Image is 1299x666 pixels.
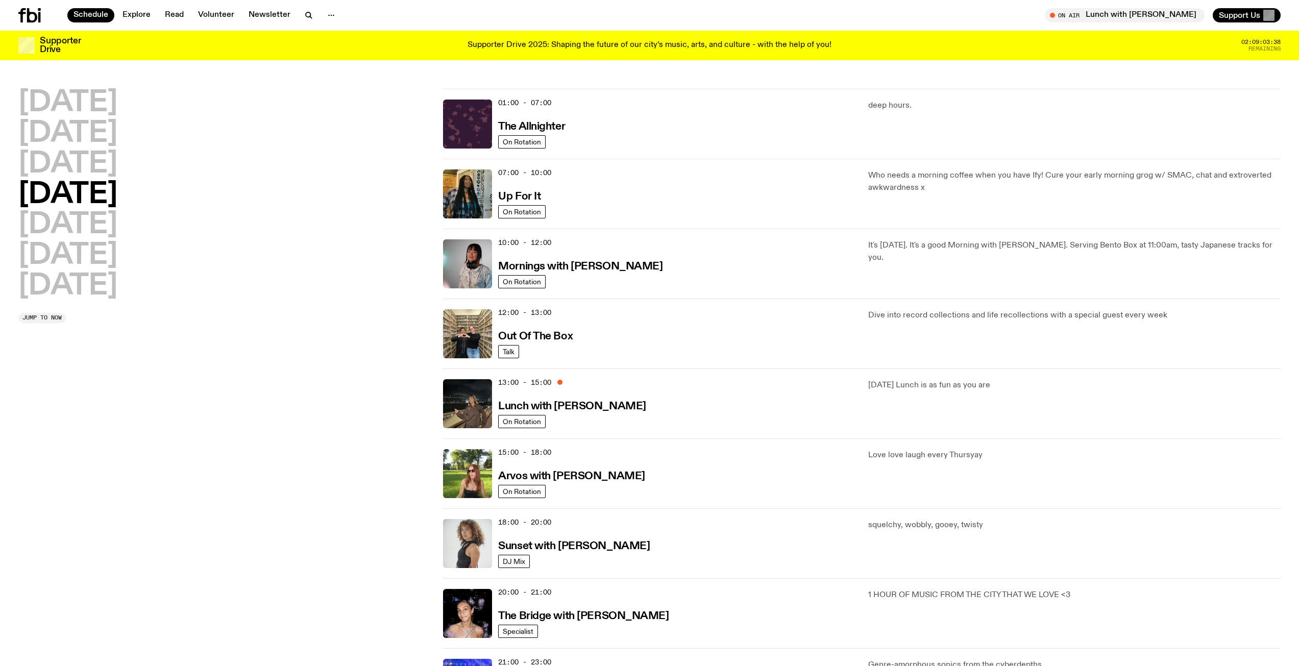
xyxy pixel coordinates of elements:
[503,627,533,635] span: Specialist
[503,278,541,285] span: On Rotation
[18,211,117,239] button: [DATE]
[498,119,565,132] a: The Allnighter
[503,417,541,425] span: On Rotation
[22,315,62,320] span: Jump to now
[498,135,546,149] a: On Rotation
[498,541,650,552] h3: Sunset with [PERSON_NAME]
[18,89,117,117] button: [DATE]
[159,8,190,22] a: Read
[67,8,114,22] a: Schedule
[498,345,519,358] a: Talk
[498,611,669,622] h3: The Bridge with [PERSON_NAME]
[503,348,514,355] span: Talk
[498,469,645,482] a: Arvos with [PERSON_NAME]
[868,589,1281,601] p: 1 HOUR OF MUSIC FROM THE CITY THAT WE LOVE <3
[498,329,573,342] a: Out Of The Box
[18,272,117,301] button: [DATE]
[468,41,831,50] p: Supporter Drive 2025: Shaping the future of our city’s music, arts, and culture - with the help o...
[498,121,565,132] h3: The Allnighter
[1241,39,1281,45] span: 02:09:03:38
[503,208,541,215] span: On Rotation
[503,557,525,565] span: DJ Mix
[498,448,551,457] span: 15:00 - 18:00
[498,587,551,597] span: 20:00 - 21:00
[192,8,240,22] a: Volunteer
[498,539,650,552] a: Sunset with [PERSON_NAME]
[18,313,66,323] button: Jump to now
[498,471,645,482] h3: Arvos with [PERSON_NAME]
[868,169,1281,194] p: Who needs a morning coffee when you have Ify! Cure your early morning grog w/ SMAC, chat and extr...
[498,625,538,638] a: Specialist
[18,241,117,270] button: [DATE]
[498,168,551,178] span: 07:00 - 10:00
[498,517,551,527] span: 18:00 - 20:00
[498,331,573,342] h3: Out Of The Box
[1213,8,1281,22] button: Support Us
[1219,11,1260,20] span: Support Us
[116,8,157,22] a: Explore
[498,399,646,412] a: Lunch with [PERSON_NAME]
[498,485,546,498] a: On Rotation
[868,309,1281,322] p: Dive into record collections and life recollections with a special guest every week
[443,169,492,218] img: Ify - a Brown Skin girl with black braided twists, looking up to the side with her tongue stickin...
[498,259,663,272] a: Mornings with [PERSON_NAME]
[18,119,117,148] button: [DATE]
[868,519,1281,531] p: squelchy, wobbly, gooey, twisty
[868,239,1281,264] p: It's [DATE]. It's a good Morning with [PERSON_NAME]. Serving Bento Box at 11:00am, tasty Japanese...
[498,609,669,622] a: The Bridge with [PERSON_NAME]
[498,98,551,108] span: 01:00 - 07:00
[40,37,81,54] h3: Supporter Drive
[1248,46,1281,52] span: Remaining
[503,487,541,495] span: On Rotation
[498,555,530,568] a: DJ Mix
[498,238,551,248] span: 10:00 - 12:00
[498,191,541,202] h3: Up For It
[503,138,541,145] span: On Rotation
[242,8,297,22] a: Newsletter
[443,379,492,428] img: Izzy Page stands above looking down at Opera Bar. She poses in front of the Harbour Bridge in the...
[498,261,663,272] h3: Mornings with [PERSON_NAME]
[1045,8,1205,22] button: On AirLunch with [PERSON_NAME]
[868,100,1281,112] p: deep hours.
[498,275,546,288] a: On Rotation
[498,189,541,202] a: Up For It
[18,181,117,209] button: [DATE]
[443,239,492,288] img: Kana Frazer is smiling at the camera with her head tilted slightly to her left. She wears big bla...
[868,449,1281,461] p: Love love laugh every Thursyay
[498,415,546,428] a: On Rotation
[443,519,492,568] img: Tangela looks past her left shoulder into the camera with an inquisitive look. She is wearing a s...
[443,449,492,498] img: Lizzie Bowles is sitting in a bright green field of grass, with dark sunglasses and a black top. ...
[18,150,117,179] button: [DATE]
[498,378,551,387] span: 13:00 - 15:00
[498,401,646,412] h3: Lunch with [PERSON_NAME]
[868,379,1281,391] p: [DATE] Lunch is as fun as you are
[498,205,546,218] a: On Rotation
[498,308,551,317] span: 12:00 - 13:00
[443,309,492,358] img: Matt and Kate stand in the music library and make a heart shape with one hand each.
